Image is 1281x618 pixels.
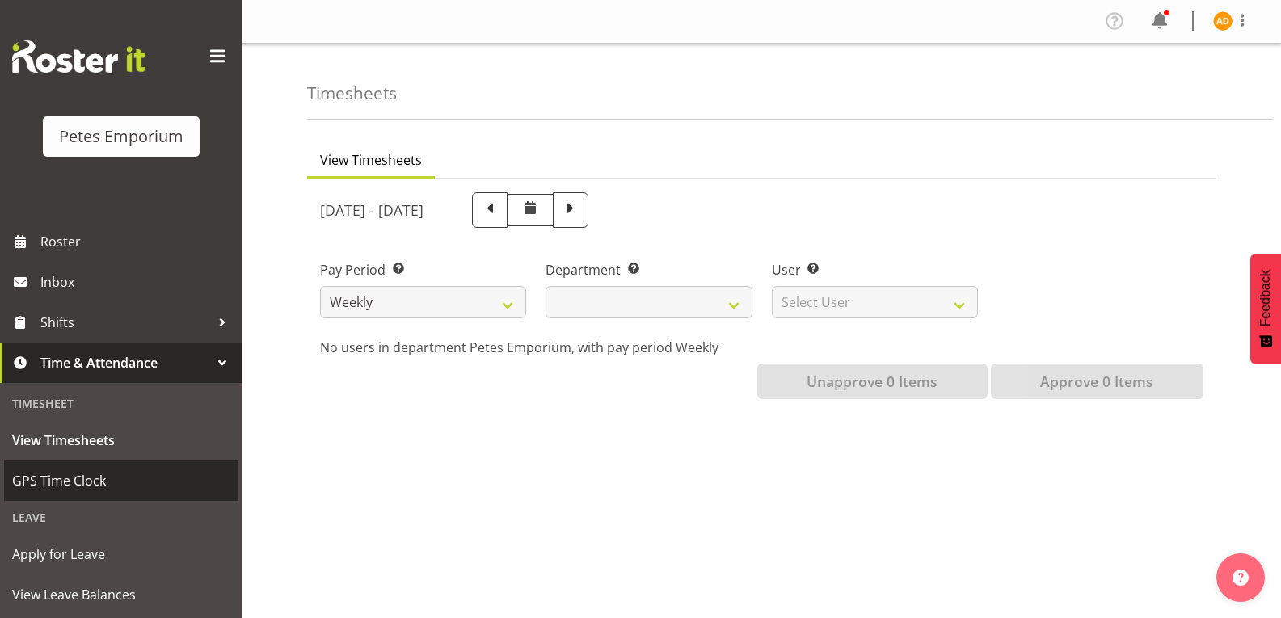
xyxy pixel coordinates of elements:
[546,260,752,280] label: Department
[12,428,230,452] span: View Timesheets
[1233,570,1249,586] img: help-xxl-2.png
[40,310,210,334] span: Shifts
[320,260,526,280] label: Pay Period
[4,574,238,615] a: View Leave Balances
[59,124,183,149] div: Petes Emporium
[4,387,238,420] div: Timesheet
[307,84,397,103] h4: Timesheets
[320,201,423,219] h5: [DATE] - [DATE]
[40,229,234,254] span: Roster
[1213,11,1233,31] img: amelia-denz7002.jpg
[757,364,988,399] button: Unapprove 0 Items
[320,150,422,170] span: View Timesheets
[4,420,238,460] a: View Timesheets
[4,501,238,534] div: Leave
[772,260,978,280] label: User
[991,364,1203,399] button: Approve 0 Items
[40,351,210,375] span: Time & Attendance
[12,582,230,607] span: View Leave Balances
[12,542,230,566] span: Apply for Leave
[4,460,238,501] a: GPS Time Clock
[1258,270,1273,326] span: Feedback
[4,534,238,574] a: Apply for Leave
[1250,254,1281,364] button: Feedback - Show survey
[40,270,234,294] span: Inbox
[807,371,938,392] span: Unapprove 0 Items
[12,469,230,493] span: GPS Time Clock
[12,40,145,73] img: Rosterit website logo
[320,338,1203,357] p: No users in department Petes Emporium, with pay period Weekly
[1040,371,1153,392] span: Approve 0 Items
